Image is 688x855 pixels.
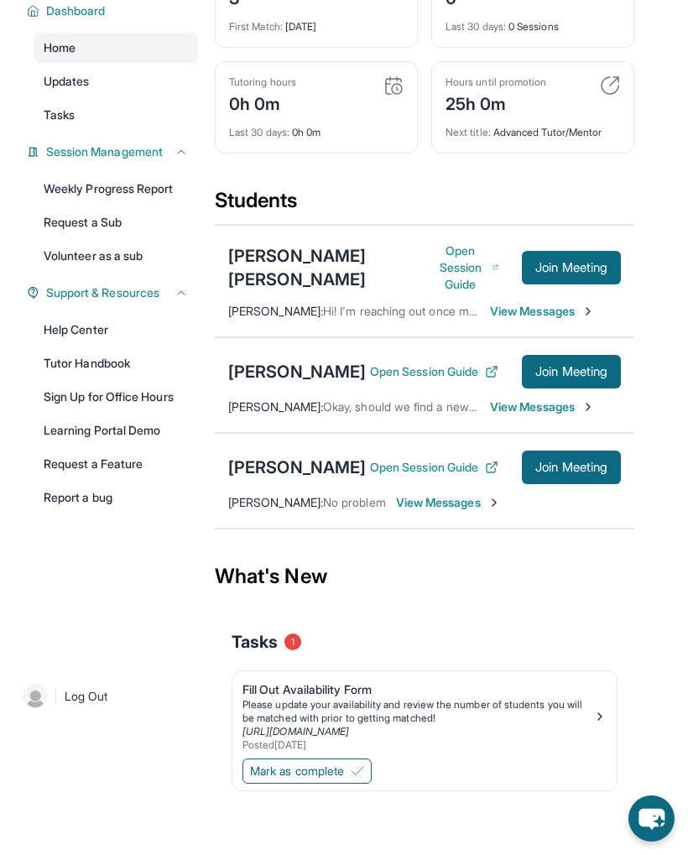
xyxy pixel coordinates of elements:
[535,367,607,377] span: Join Meeting
[44,39,76,56] span: Home
[228,244,435,291] div: [PERSON_NAME] [PERSON_NAME]
[34,415,198,446] a: Learning Portal Demo
[383,76,404,96] img: card
[215,187,634,224] div: Students
[250,763,344,779] span: Mark as complete
[435,242,498,293] button: Open Session Guide
[446,76,546,89] div: Hours until promotion
[34,33,198,63] a: Home
[34,241,198,271] a: Volunteer as a sub
[34,315,198,345] a: Help Center
[490,399,595,415] span: View Messages
[228,495,323,509] span: [PERSON_NAME] :
[242,725,349,738] a: [URL][DOMAIN_NAME]
[446,116,620,139] div: Advanced Tutor/Mentor
[44,107,75,123] span: Tasks
[628,795,675,842] button: chat-button
[242,738,593,752] div: Posted [DATE]
[535,462,607,472] span: Join Meeting
[232,630,278,654] span: Tasks
[522,451,621,484] button: Join Meeting
[242,698,593,725] div: Please update your availability and review the number of students you will be matched with prior ...
[46,3,106,19] span: Dashboard
[34,207,198,237] a: Request a Sub
[581,400,595,414] img: Chevron-Right
[446,126,491,138] span: Next title :
[370,459,498,476] button: Open Session Guide
[228,456,366,479] div: [PERSON_NAME]
[490,303,595,320] span: View Messages
[54,686,58,706] span: |
[242,759,372,784] button: Mark as complete
[23,685,47,708] img: user-img
[34,482,198,513] a: Report a bug
[17,678,198,715] a: |Log Out
[34,382,198,412] a: Sign Up for Office Hours
[215,540,634,613] div: What's New
[522,355,621,388] button: Join Meeting
[370,363,498,380] button: Open Session Guide
[229,76,296,89] div: Tutoring hours
[46,143,163,160] span: Session Management
[34,449,198,479] a: Request a Feature
[600,76,620,96] img: card
[39,3,188,19] button: Dashboard
[351,764,364,778] img: Mark as complete
[242,681,593,698] div: Fill Out Availability Form
[229,10,404,34] div: [DATE]
[34,174,198,204] a: Weekly Progress Report
[396,494,501,511] span: View Messages
[229,116,404,139] div: 0h 0m
[34,348,198,378] a: Tutor Handbook
[46,284,159,301] span: Support & Resources
[34,66,198,96] a: Updates
[446,20,506,33] span: Last 30 days :
[446,89,546,116] div: 25h 0m
[229,126,289,138] span: Last 30 days :
[487,496,501,509] img: Chevron-Right
[65,688,108,705] span: Log Out
[522,251,621,284] button: Join Meeting
[446,10,620,34] div: 0 Sessions
[228,399,323,414] span: [PERSON_NAME] :
[229,20,283,33] span: First Match :
[535,263,607,273] span: Join Meeting
[229,89,296,116] div: 0h 0m
[581,305,595,318] img: Chevron-Right
[34,100,198,130] a: Tasks
[228,360,366,383] div: [PERSON_NAME]
[39,143,188,160] button: Session Management
[228,304,323,318] span: [PERSON_NAME] :
[284,633,301,650] span: 1
[232,671,617,755] a: Fill Out Availability FormPlease update your availability and review the number of students you w...
[44,73,90,90] span: Updates
[39,284,188,301] button: Support & Resources
[323,495,386,509] span: No problem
